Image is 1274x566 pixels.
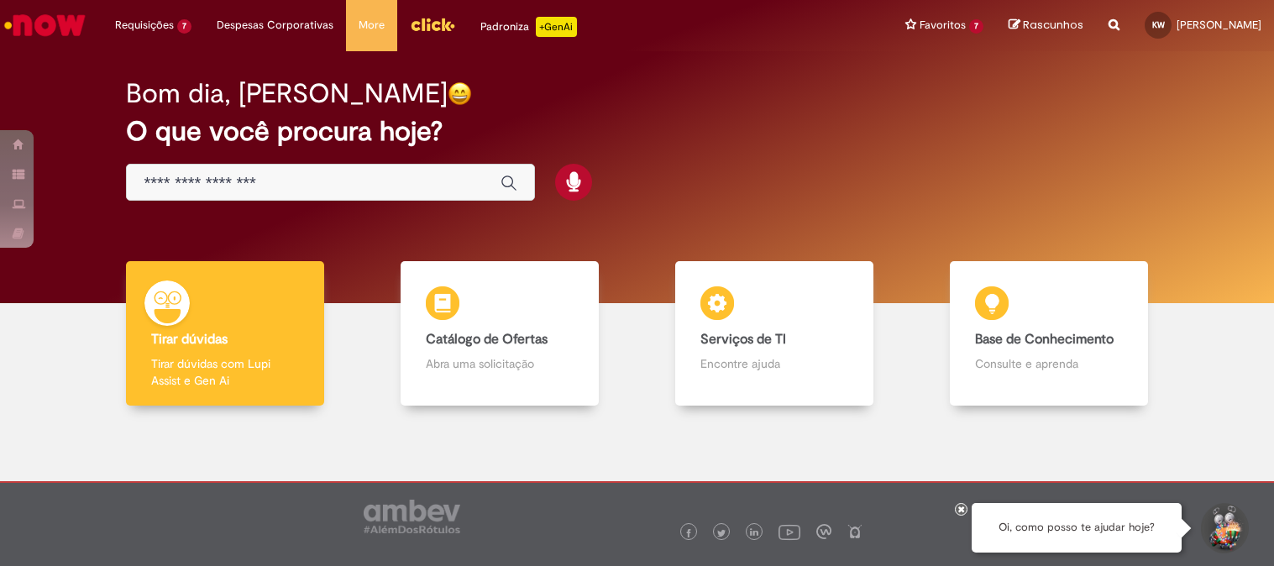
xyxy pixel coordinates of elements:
[448,81,472,106] img: happy-face.png
[126,117,1147,146] h2: O que você procura hoje?
[480,17,577,37] div: Padroniza
[88,261,363,406] a: Tirar dúvidas Tirar dúvidas com Lupi Assist e Gen Ai
[426,355,574,372] p: Abra uma solicitação
[969,19,983,34] span: 7
[847,524,862,539] img: logo_footer_naosei.png
[151,331,228,348] b: Tirar dúvidas
[972,503,1182,553] div: Oi, como posso te ajudar hoje?
[177,19,191,34] span: 7
[975,331,1114,348] b: Base de Conhecimento
[700,331,786,348] b: Serviços de TI
[115,17,174,34] span: Requisições
[217,17,333,34] span: Despesas Corporativas
[363,261,637,406] a: Catálogo de Ofertas Abra uma solicitação
[1152,19,1165,30] span: KW
[364,500,460,533] img: logo_footer_ambev_rotulo_gray.png
[920,17,966,34] span: Favoritos
[911,261,1186,406] a: Base de Conhecimento Consulte e aprenda
[2,8,88,42] img: ServiceNow
[779,521,800,542] img: logo_footer_youtube.png
[717,529,726,537] img: logo_footer_twitter.png
[816,524,831,539] img: logo_footer_workplace.png
[750,528,758,538] img: logo_footer_linkedin.png
[1177,18,1261,32] span: [PERSON_NAME]
[684,529,693,537] img: logo_footer_facebook.png
[410,12,455,37] img: click_logo_yellow_360x200.png
[975,355,1123,372] p: Consulte e aprenda
[700,355,848,372] p: Encontre ajuda
[1023,17,1083,33] span: Rascunhos
[151,355,299,389] p: Tirar dúvidas com Lupi Assist e Gen Ai
[536,17,577,37] p: +GenAi
[359,17,385,34] span: More
[637,261,912,406] a: Serviços de TI Encontre ajuda
[1009,18,1083,34] a: Rascunhos
[1198,503,1249,553] button: Iniciar Conversa de Suporte
[126,79,448,108] h2: Bom dia, [PERSON_NAME]
[426,331,548,348] b: Catálogo de Ofertas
